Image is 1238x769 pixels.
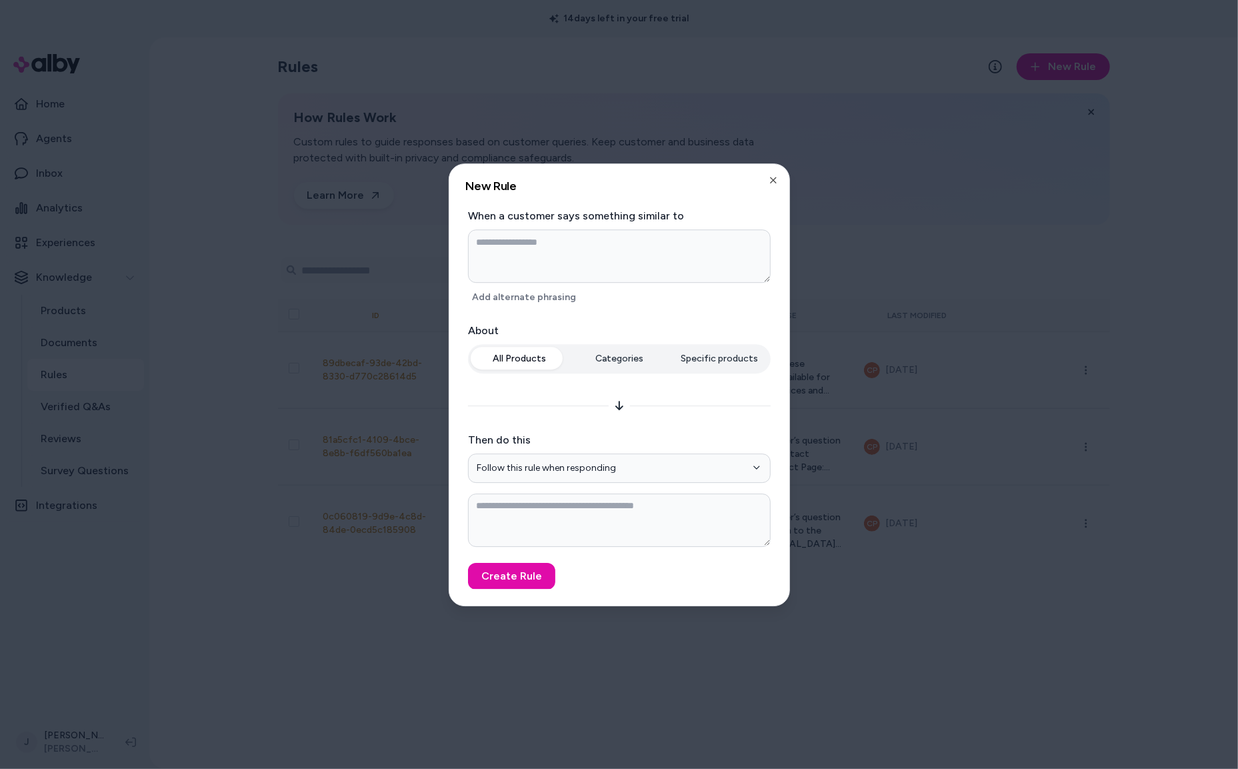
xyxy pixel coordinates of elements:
[471,347,568,371] button: All Products
[468,323,771,339] label: About
[671,347,768,371] button: Specific products
[468,208,771,224] label: When a customer says something similar to
[571,347,668,371] button: Categories
[468,562,555,589] button: Create Rule
[468,288,580,307] button: Add alternate phrasing
[465,180,773,192] h2: New Rule
[468,432,771,448] label: Then do this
